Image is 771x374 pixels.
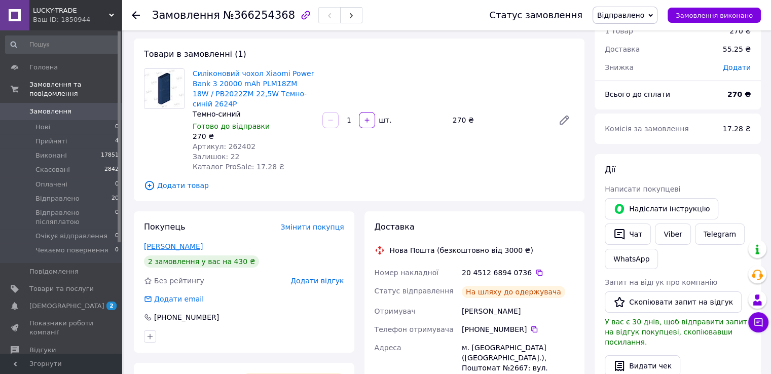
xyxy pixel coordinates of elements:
[153,294,205,304] div: Додати email
[729,26,751,36] div: 270 ₴
[115,180,119,189] span: 0
[717,38,757,60] div: 55.25 ₴
[115,246,119,255] span: 0
[35,137,67,146] span: Прийняті
[193,153,239,161] span: Залишок: 22
[605,278,717,286] span: Запит на відгук про компанію
[193,142,255,151] span: Артикул: 262402
[193,122,270,130] span: Готово до відправки
[153,312,220,322] div: [PHONE_NUMBER]
[605,125,689,133] span: Комісія за замовлення
[29,267,79,276] span: Повідомлення
[35,232,107,241] span: Очікує відправлення
[29,302,104,311] span: [DEMOGRAPHIC_DATA]
[29,319,94,337] span: Показники роботи компанії
[597,11,644,19] span: Відправлено
[376,115,392,125] div: шт.
[101,151,119,160] span: 17851
[35,151,67,160] span: Виконані
[5,35,120,54] input: Пошук
[193,163,284,171] span: Каталог ProSale: 17.28 ₴
[106,302,117,310] span: 2
[33,6,109,15] span: LUCKY-TRADE
[375,222,415,232] span: Доставка
[375,287,454,295] span: Статус відправлення
[115,232,119,241] span: 0
[375,307,416,315] span: Отримувач
[115,208,119,227] span: 0
[132,10,140,20] div: Повернутися назад
[449,113,550,127] div: 270 ₴
[605,27,633,35] span: 1 товар
[104,165,119,174] span: 2842
[35,246,108,255] span: Чекаємо повернення
[462,268,574,278] div: 20 4512 6894 0736
[605,185,680,193] span: Написати покупцеві
[35,208,115,227] span: Відправлено післяплатою
[35,180,67,189] span: Оплачені
[144,49,246,59] span: Товари в замовленні (1)
[605,165,615,174] span: Дії
[605,249,658,269] a: WhatsApp
[281,223,344,231] span: Змінити покупця
[33,15,122,24] div: Ваш ID: 1850944
[112,194,119,203] span: 20
[387,245,536,255] div: Нова Пошта (безкоштовно від 3000 ₴)
[723,125,751,133] span: 17.28 ₴
[144,242,203,250] a: [PERSON_NAME]
[35,123,50,132] span: Нові
[605,90,670,98] span: Всього до сплати
[115,123,119,132] span: 0
[144,69,184,108] img: Силіконовий чохол Xiaomi Power Bank 3 20000 mAh PLM18ZM 18W / PB2022ZM 22,5W Темно-синій 2624P
[605,63,634,71] span: Знижка
[695,223,745,245] a: Telegram
[727,90,751,98] b: 270 ₴
[748,312,768,332] button: Чат з покупцем
[462,286,565,298] div: На шляху до одержувача
[605,223,651,245] button: Чат
[605,291,742,313] button: Скопіювати запит на відгук
[489,10,582,20] div: Статус замовлення
[193,109,314,119] div: Темно-синий
[144,255,259,268] div: 2 замовлення у вас на 430 ₴
[375,325,454,333] span: Телефон отримувача
[605,198,718,219] button: Надіслати інструкцію
[668,8,761,23] button: Замовлення виконано
[193,69,314,108] a: Силіконовий чохол Xiaomi Power Bank 3 20000 mAh PLM18ZM 18W / PB2022ZM 22,5W Темно-синій 2624P
[290,277,344,285] span: Додати відгук
[676,12,753,19] span: Замовлення виконано
[35,165,70,174] span: Скасовані
[554,110,574,130] a: Редагувати
[154,277,204,285] span: Без рейтингу
[35,194,80,203] span: Відправлено
[29,80,122,98] span: Замовлення та повідомлення
[375,269,439,277] span: Номер накладної
[223,9,295,21] span: №366254368
[723,63,751,71] span: Додати
[605,45,640,53] span: Доставка
[143,294,205,304] div: Додати email
[655,223,690,245] a: Viber
[193,131,314,141] div: 270 ₴
[29,346,56,355] span: Відгуки
[460,302,576,320] div: [PERSON_NAME]
[144,222,186,232] span: Покупець
[375,344,401,352] span: Адреса
[462,324,574,334] div: [PHONE_NUMBER]
[605,318,747,346] span: У вас є 30 днів, щоб відправити запит на відгук покупцеві, скопіювавши посилання.
[29,284,94,293] span: Товари та послуги
[29,107,71,116] span: Замовлення
[152,9,220,21] span: Замовлення
[115,137,119,146] span: 4
[144,180,574,191] span: Додати товар
[29,63,58,72] span: Головна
